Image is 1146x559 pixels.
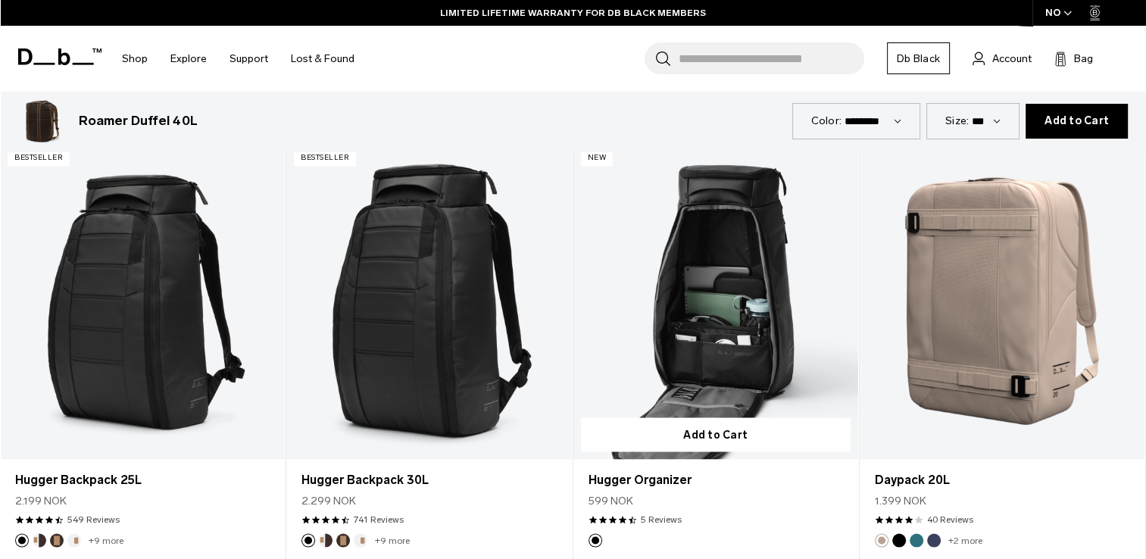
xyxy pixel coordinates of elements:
a: Hugger Backpack 30L [286,142,571,459]
button: Add to Cart [1026,104,1128,139]
a: Daypack 20L [860,142,1144,459]
span: Account [992,51,1032,67]
h3: Roamer Duffel 40L [79,111,198,131]
button: Black Out [15,533,29,547]
button: Oatmilk [67,533,81,547]
span: 2.299 NOK [301,492,356,508]
button: Midnight Teal [910,533,923,547]
span: 599 NOK [589,492,633,508]
p: New [581,150,614,166]
a: 5 reviews [641,512,682,526]
a: +9 more [89,535,123,545]
a: Hugger Backpack 30L [301,470,556,489]
a: Hugger Organizer [573,142,858,459]
span: Bag [1074,51,1093,67]
a: Daypack 20L [875,470,1129,489]
img: Roamer Duffel 40L Espresso [18,97,67,145]
a: LIMITED LIFETIME WARRANTY FOR DB BLACK MEMBERS [440,6,706,20]
button: Espresso [50,533,64,547]
button: Cappuccino [33,533,46,547]
a: 549 reviews [67,512,120,526]
a: +9 more [375,535,410,545]
span: 2.199 NOK [15,492,67,508]
span: 1.399 NOK [875,492,926,508]
span: Add to Cart [1045,115,1109,127]
label: Color: [811,113,842,129]
button: Black Out [301,533,315,547]
button: Oatmilk [354,533,367,547]
nav: Main Navigation [111,26,366,92]
a: Support [230,32,268,86]
a: Explore [170,32,207,86]
button: Espresso [336,533,350,547]
button: Blue Hour [927,533,941,547]
button: Fogbow Beige [875,533,888,547]
button: Bag [1054,49,1093,67]
p: Bestseller [294,150,356,166]
a: Shop [122,32,148,86]
button: Black Out [892,533,906,547]
button: Black Out [589,533,602,547]
button: Cappuccino [319,533,333,547]
a: Lost & Found [291,32,354,86]
button: Add to Cart [581,417,851,451]
a: 40 reviews [927,512,973,526]
a: 741 reviews [354,512,404,526]
p: Bestseller [8,150,70,166]
a: Account [973,49,1032,67]
a: Hugger Backpack 25L [15,470,270,489]
a: +2 more [948,535,982,545]
a: Db Black [887,42,950,74]
label: Size: [945,113,969,129]
a: Hugger Organizer [589,470,843,489]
